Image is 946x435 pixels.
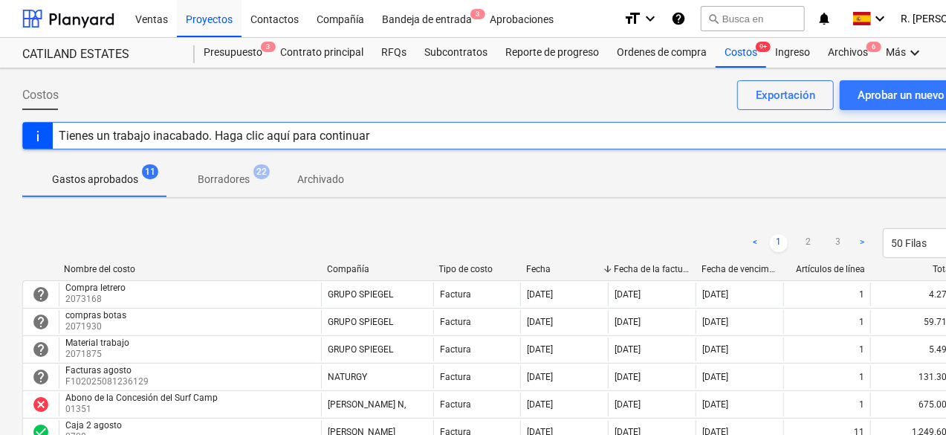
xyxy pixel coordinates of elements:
div: [DATE] [615,344,641,355]
div: [DATE] [615,399,641,410]
div: Facturas agosto [65,365,146,376]
a: Ingreso [766,38,819,68]
div: Reporte de progreso [496,38,608,68]
span: help [32,313,50,331]
div: La factura está esperando una aprobación. [32,341,50,358]
a: Page 1 is your current page [770,234,788,252]
div: Factura [440,344,471,355]
div: Tienes un trabajo inacabado. Haga clic aquí para continuar [59,129,369,143]
div: Factura [440,289,471,300]
p: Gastos aprobados [52,172,138,187]
i: keyboard_arrow_down [906,44,924,62]
p: Borradores [198,172,250,187]
div: [DATE] [702,344,728,355]
i: notifications [817,10,832,28]
a: RFQs [372,38,415,68]
i: keyboard_arrow_down [871,10,889,28]
p: 01351 [65,403,221,416]
i: Base de conocimientos [671,10,686,28]
div: [PERSON_NAME] N, [328,399,406,410]
div: 1 [859,344,864,355]
span: 11 [142,164,158,179]
div: 1 [859,289,864,300]
div: Compañía [327,264,427,274]
div: NATURGY [328,372,367,382]
i: keyboard_arrow_down [641,10,659,28]
div: GRUPO SPIEGEL [328,344,393,355]
span: help [32,286,50,303]
a: Ordenes de compra [608,38,716,68]
a: Archivos6 [819,38,877,68]
div: [DATE] [615,317,641,327]
a: Page 2 [800,234,817,252]
div: Archivos [819,38,877,68]
div: Factura [440,372,471,382]
div: [DATE] [527,317,553,327]
div: Exportación [756,86,815,105]
div: Artículos de línea [789,264,865,274]
p: 2071930 [65,320,129,333]
div: Más [877,38,933,68]
div: [DATE] [702,399,728,410]
div: GRUPO SPIEGEL [328,317,393,327]
span: cancel [32,396,50,413]
div: Material trabajo [65,338,129,348]
div: La factura fue rechazada [32,396,50,413]
a: Costos9+ [716,38,766,68]
div: Fecha de vencimiento [702,264,777,274]
div: [DATE] [615,289,641,300]
div: La factura está esperando una aprobación. [32,286,50,303]
div: compras botas [65,310,126,320]
span: 6 [866,42,881,52]
div: 1 [859,399,864,410]
div: [DATE] [702,317,728,327]
a: Previous page [746,234,764,252]
div: [DATE] [702,372,728,382]
div: Costos [716,38,766,68]
span: 3 [261,42,276,52]
div: [DATE] [527,289,553,300]
p: 2071875 [65,348,132,361]
div: 1 [859,372,864,382]
p: F102025081236129 [65,376,149,388]
div: La factura está esperando una aprobación. [32,368,50,386]
span: Costos [22,86,59,104]
div: GRUPO SPIEGEL [328,289,393,300]
div: Nombre del costo [64,264,315,274]
div: [DATE] [702,289,728,300]
div: Fecha de la factura [614,264,690,274]
span: help [32,368,50,386]
p: 2073168 [65,293,129,306]
a: Contrato principal [271,38,372,68]
span: search [707,13,719,25]
span: 9+ [756,42,771,52]
div: Presupuesto [195,38,271,68]
span: help [32,341,50,358]
button: Busca en [701,6,805,31]
div: Caja 2 agosto [65,420,122,431]
div: Tipo de costo [439,264,515,274]
div: Factura [440,317,471,327]
div: 1 [859,317,864,327]
a: Subcontratos [415,38,496,68]
p: Archivado [297,172,344,187]
div: Compra letrero [65,283,126,293]
div: Factura [440,399,471,410]
div: [DATE] [527,344,553,355]
a: Page 3 [829,234,847,252]
span: 3 [470,9,485,19]
div: CATILAND ESTATES [22,47,177,62]
div: Abono de la Concesión del Surf Camp [65,393,218,403]
div: Fecha [527,264,603,274]
div: [DATE] [615,372,641,382]
a: Presupuesto3 [195,38,271,68]
div: La factura está esperando una aprobación. [32,313,50,331]
div: [DATE] [527,372,553,382]
div: [DATE] [527,399,553,410]
span: 22 [253,164,270,179]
